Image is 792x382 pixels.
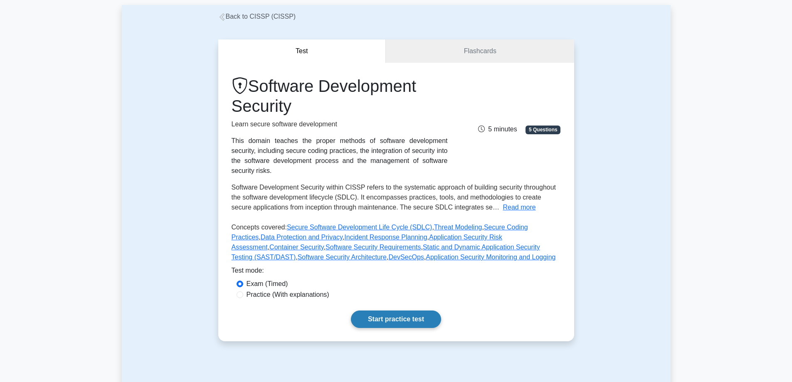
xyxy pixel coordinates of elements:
p: Concepts covered: , , , , , , , , , , , [232,222,561,266]
button: Test [218,39,386,63]
span: 5 minutes [478,126,517,133]
a: Flashcards [386,39,574,63]
a: Threat Modeling [434,224,482,231]
a: Secure Software Development Life Cycle (SDLC) [287,224,432,231]
a: Back to CISSP (CISSP) [218,13,296,20]
a: Data Protection and Privacy [261,234,343,241]
label: Exam (Timed) [247,279,288,289]
p: Learn secure software development [232,119,448,129]
h1: Software Development Security [232,76,448,116]
label: Practice (With explanations) [247,290,329,300]
a: Incident Response Planning [344,234,427,241]
a: Application Security Monitoring and Logging [426,254,555,261]
a: Software Security Requirements [326,244,421,251]
span: 5 Questions [526,126,560,134]
button: Read more [503,202,535,212]
a: Start practice test [351,311,441,328]
div: Test mode: [232,266,561,279]
a: DevSecOps [388,254,424,261]
div: This domain teaches the proper methods of software development security, including secure coding ... [232,136,448,176]
span: Software Development Security within CISSP refers to the systematic approach of building security... [232,184,556,211]
a: Software Security Architecture [298,254,387,261]
a: Container Security [269,244,323,251]
a: Application Security Risk Assessment [232,234,503,251]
